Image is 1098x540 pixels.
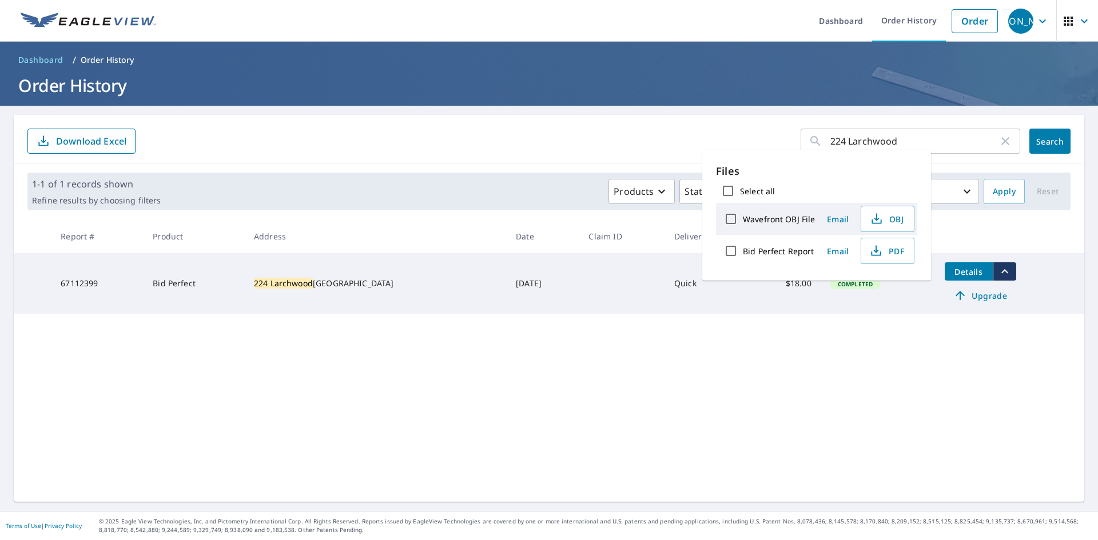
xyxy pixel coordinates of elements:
li: / [73,53,76,67]
span: Apply [993,185,1016,199]
span: Dashboard [18,54,63,66]
span: Completed [831,280,880,288]
p: 1-1 of 1 records shown [32,177,161,191]
span: Email [824,214,852,225]
img: EV Logo [21,13,156,30]
button: Download Excel [27,129,136,154]
a: Dashboard [14,51,68,69]
th: Product [144,219,245,253]
p: Order History [81,54,134,66]
td: [DATE] [507,253,579,314]
a: Order [952,9,998,33]
button: Status [679,179,734,204]
label: Bid Perfect Report [743,246,814,257]
span: PDF [868,244,905,258]
button: Email [819,242,856,260]
p: Status [685,185,713,198]
mark: 224 Larchwood [254,278,313,289]
span: Email [824,246,852,257]
nav: breadcrumb [14,51,1084,69]
p: Files [716,163,917,179]
span: Search [1039,136,1061,147]
div: [GEOGRAPHIC_DATA] [254,278,498,289]
td: Bid Perfect [144,253,245,314]
button: Search [1029,129,1071,154]
p: Products [614,185,654,198]
div: [PERSON_NAME] [1008,9,1033,34]
p: © 2025 Eagle View Technologies, Inc. and Pictometry International Corp. All Rights Reserved. Repo... [99,517,1092,534]
th: Claim ID [579,219,665,253]
label: Wavefront OBJ File [743,214,815,225]
h1: Order History [14,74,1084,97]
button: Email [819,210,856,228]
input: Address, Report #, Claim ID, etc. [830,125,998,157]
a: Terms of Use [6,522,41,530]
a: Privacy Policy [45,522,82,530]
button: OBJ [861,206,914,232]
span: Details [952,266,986,277]
button: filesDropdownBtn-67112399 [993,262,1016,281]
a: Upgrade [945,286,1016,305]
td: Quick [665,253,747,314]
button: PDF [861,238,914,264]
th: Report # [51,219,144,253]
label: Select all [740,186,775,197]
span: Upgrade [952,289,1009,302]
th: Address [245,219,507,253]
p: Refine results by choosing filters [32,195,161,206]
p: Download Excel [56,135,126,147]
span: OBJ [868,212,905,226]
button: Products [608,179,675,204]
th: Date [507,219,579,253]
button: Apply [984,179,1025,204]
p: | [6,522,82,529]
th: Delivery [665,219,747,253]
button: detailsBtn-67112399 [945,262,993,281]
td: 67112399 [51,253,144,314]
td: $18.00 [747,253,820,314]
